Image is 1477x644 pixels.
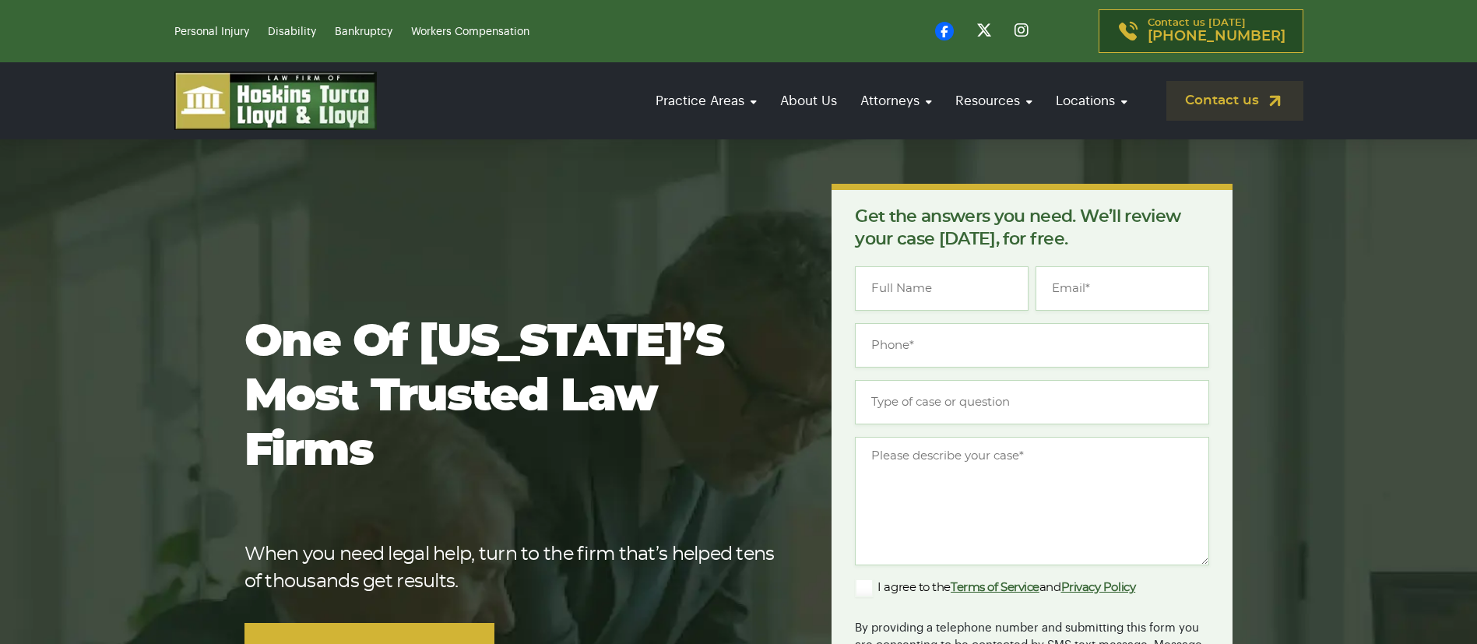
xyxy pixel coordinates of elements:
[855,266,1029,311] input: Full Name
[855,380,1209,424] input: Type of case or question
[244,315,782,479] h1: One of [US_STATE]’s most trusted law firms
[1148,29,1285,44] span: [PHONE_NUMBER]
[1048,79,1135,123] a: Locations
[855,323,1209,368] input: Phone*
[411,26,529,37] a: Workers Compensation
[855,579,1135,597] label: I agree to the and
[1148,18,1285,44] p: Contact us [DATE]
[1061,582,1136,593] a: Privacy Policy
[335,26,392,37] a: Bankruptcy
[244,541,782,596] p: When you need legal help, turn to the firm that’s helped tens of thousands get results.
[1166,81,1303,121] a: Contact us
[268,26,316,37] a: Disability
[772,79,845,123] a: About Us
[174,72,377,130] img: logo
[951,582,1039,593] a: Terms of Service
[174,26,249,37] a: Personal Injury
[853,79,940,123] a: Attorneys
[855,206,1209,251] p: Get the answers you need. We’ll review your case [DATE], for free.
[948,79,1040,123] a: Resources
[648,79,765,123] a: Practice Areas
[1036,266,1209,311] input: Email*
[1099,9,1303,53] a: Contact us [DATE][PHONE_NUMBER]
